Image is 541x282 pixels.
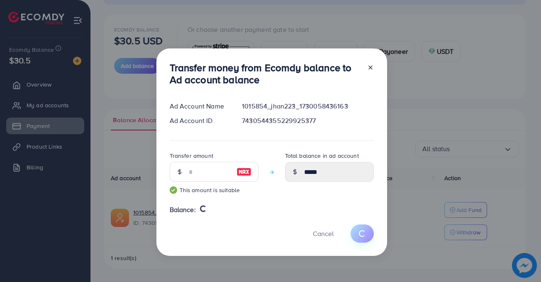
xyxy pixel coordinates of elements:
[170,62,361,86] h3: Transfer money from Ecomdy balance to Ad account balance
[170,186,177,194] img: guide
[236,167,251,177] img: image
[170,152,213,160] label: Transfer amount
[235,116,380,125] div: 7430544355229925377
[313,229,334,238] span: Cancel
[163,101,236,111] div: Ad Account Name
[170,186,258,194] small: This amount is suitable
[170,205,196,215] span: Balance:
[285,152,359,160] label: Total balance in ad account
[163,116,236,125] div: Ad Account ID
[302,224,344,242] button: Cancel
[235,101,380,111] div: 1015854_jhan223_1730058436163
